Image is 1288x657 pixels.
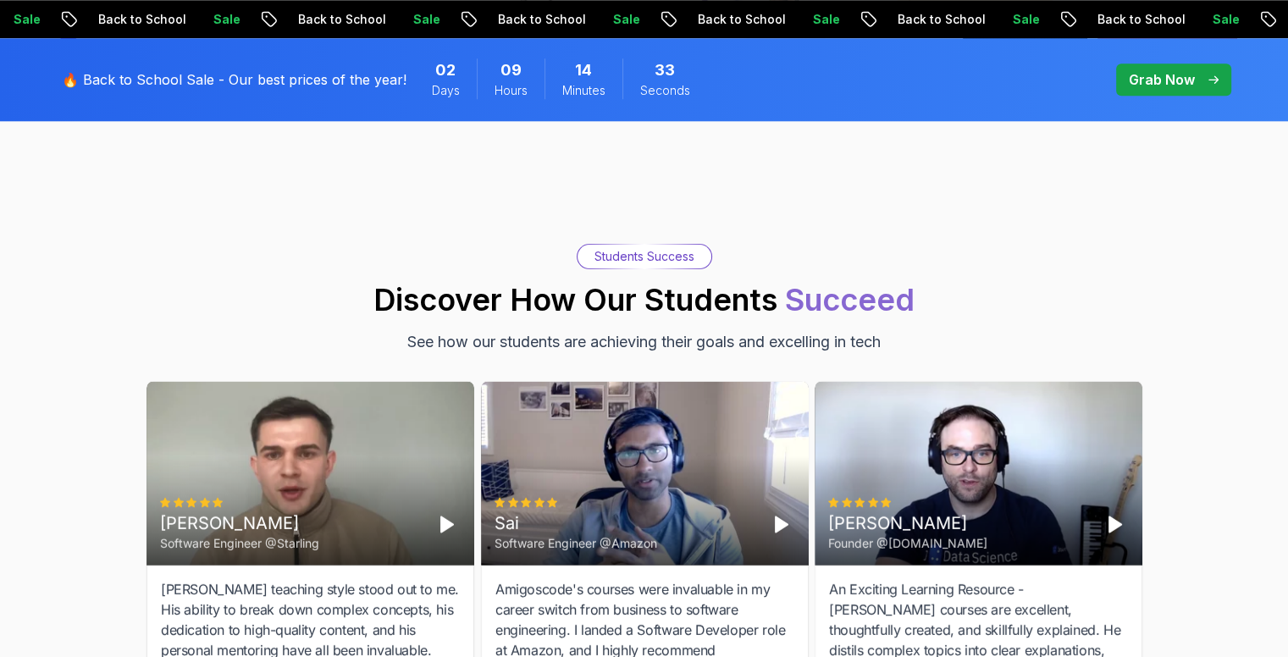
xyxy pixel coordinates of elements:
[62,69,406,90] p: 🔥 Back to School Sale - Our best prices of the year!
[432,82,460,99] span: Days
[487,11,541,28] p: Sale
[640,82,690,99] span: Seconds
[433,511,460,538] button: Play
[160,534,319,551] div: Software Engineer @Starling
[594,248,694,265] p: Students Success
[572,11,687,28] p: Back to School
[172,11,287,28] p: Back to School
[495,534,657,551] div: Software Engineer @Amazon
[87,11,141,28] p: Sale
[1171,11,1286,28] p: Back to School
[971,11,1086,28] p: Back to School
[435,58,456,82] span: 2 Days
[828,534,987,551] div: Founder @[DOMAIN_NAME]
[687,11,741,28] p: Sale
[828,511,987,534] div: [PERSON_NAME]
[1101,511,1128,538] button: Play
[160,511,319,534] div: [PERSON_NAME]
[1086,11,1141,28] p: Sale
[372,11,487,28] p: Back to School
[1129,69,1195,90] p: Grab Now
[407,330,881,354] p: See how our students are achieving their goals and excelling in tech
[287,11,341,28] p: Sale
[495,511,657,534] div: Sai
[785,281,915,318] span: Succeed
[767,511,794,538] button: Play
[500,58,522,82] span: 9 Hours
[575,58,592,82] span: 14 Minutes
[655,58,675,82] span: 33 Seconds
[562,82,605,99] span: Minutes
[373,283,915,317] h2: Discover How Our Students
[887,11,941,28] p: Sale
[771,11,887,28] p: Back to School
[495,82,528,99] span: Hours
